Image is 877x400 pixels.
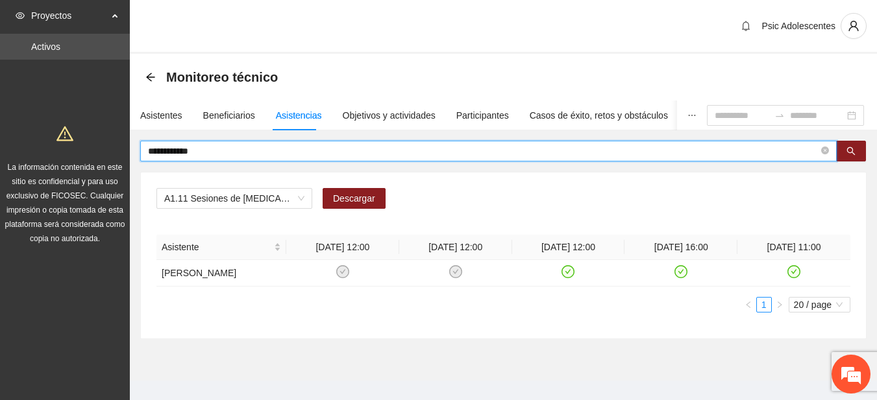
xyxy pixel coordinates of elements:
[774,110,785,121] span: swap-right
[512,235,625,260] th: [DATE] 12:00
[772,297,787,312] button: right
[140,108,182,123] div: Asistentes
[530,108,668,123] div: Casos de éxito, retos y obstáculos
[56,125,73,142] span: warning
[821,145,829,158] span: close-circle
[674,265,687,278] span: check-circle
[203,108,255,123] div: Beneficiarios
[787,265,800,278] span: check-circle
[286,235,399,260] th: [DATE] 12:00
[624,235,737,260] th: [DATE] 16:00
[456,108,509,123] div: Participantes
[687,111,697,120] span: ellipsis
[757,298,771,312] a: 1
[323,188,386,209] button: Descargar
[162,240,271,254] span: Asistente
[343,108,436,123] div: Objetivos y actividades
[741,297,756,312] li: Previous Page
[789,297,850,312] div: Page Size
[841,13,867,39] button: user
[333,191,375,206] span: Descargar
[776,301,784,309] span: right
[156,235,286,260] th: Asistente
[31,41,60,52] a: Activos
[562,265,574,278] span: check-circle
[774,110,785,121] span: to
[821,147,829,154] span: close-circle
[794,298,845,312] span: 20 / page
[276,108,322,123] div: Asistencias
[164,189,304,208] span: A1.11 Sesiones de Terapia Breve Centrada en Soluciones para Adolescentes
[737,235,850,260] th: [DATE] 11:00
[336,265,349,278] span: check-circle
[31,3,108,29] span: Proyectos
[741,297,756,312] button: left
[677,100,707,130] button: ellipsis
[756,297,772,312] li: 1
[399,235,512,260] th: [DATE] 12:00
[836,141,866,161] button: search
[166,67,278,88] span: Monitoreo técnico
[736,21,756,31] span: bell
[735,16,756,36] button: bell
[745,301,752,309] span: left
[846,147,856,157] span: search
[761,21,835,31] span: Psic Adolescentes
[841,20,866,32] span: user
[156,260,286,287] td: [PERSON_NAME]
[145,72,156,83] div: Back
[16,11,25,20] span: eye
[449,265,462,278] span: check-circle
[772,297,787,312] li: Next Page
[145,72,156,82] span: arrow-left
[5,163,125,243] span: La información contenida en este sitio es confidencial y para uso exclusivo de FICOSEC. Cualquier...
